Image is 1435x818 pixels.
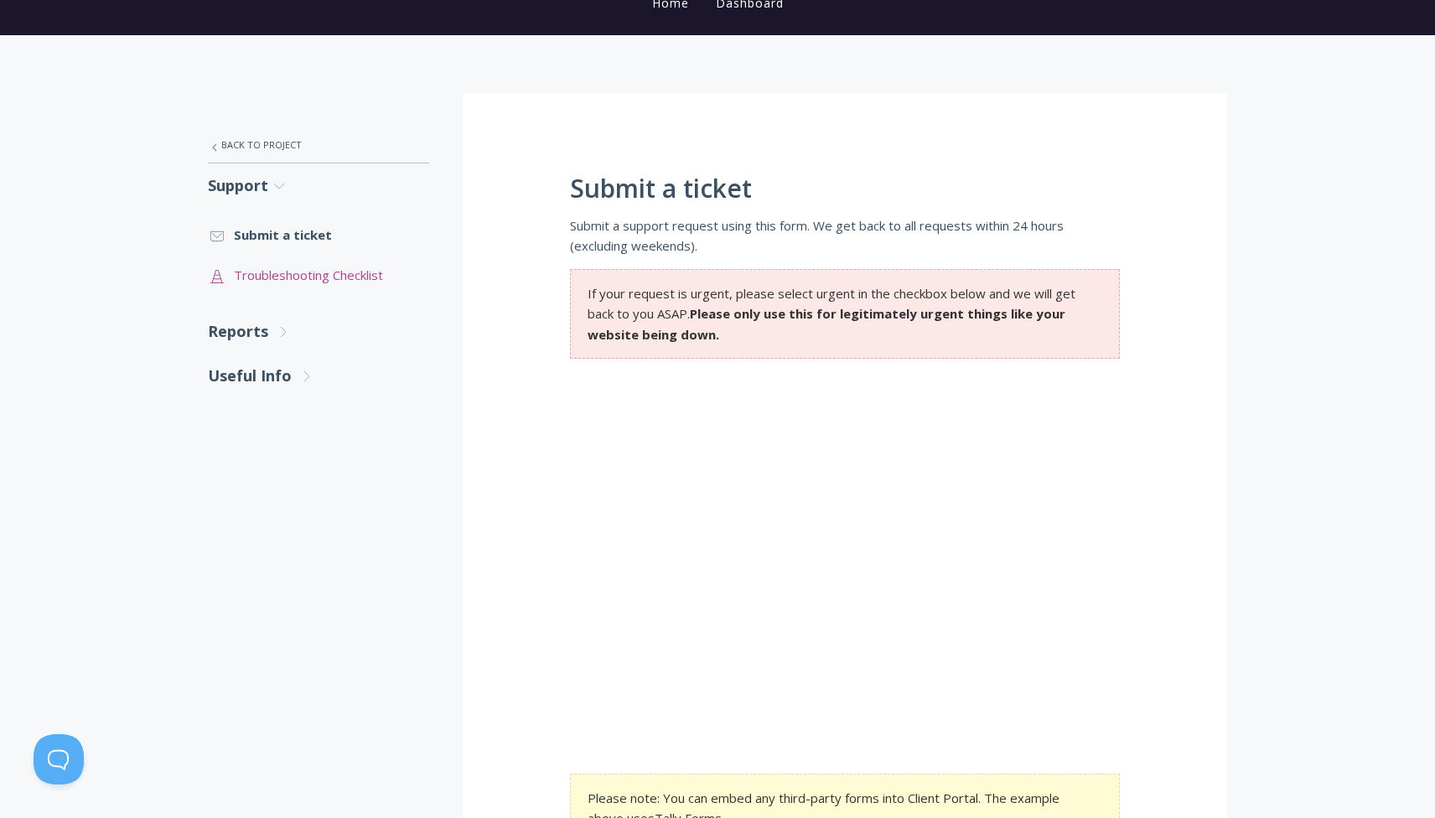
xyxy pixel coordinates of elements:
h1: Submit a ticket [570,174,1120,203]
iframe: Toggle Customer Support [34,734,84,784]
a: Support [208,163,429,208]
a: Back to Project [208,127,429,163]
section: If your request is urgent, please select urgent in the checkbox below and we will get back to you... [570,269,1120,359]
strong: Please only use this for legitimately urgent things like your website being down. [588,305,1065,342]
a: Reports [208,309,429,354]
a: Troubleshooting Checklist [208,255,429,295]
iframe: Agency - Submit Ticket [570,384,1120,761]
p: Submit a support request using this form. We get back to all requests within 24 hours (excluding ... [570,215,1120,256]
a: Useful Info [208,354,429,398]
a: Submit a ticket [208,215,429,255]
